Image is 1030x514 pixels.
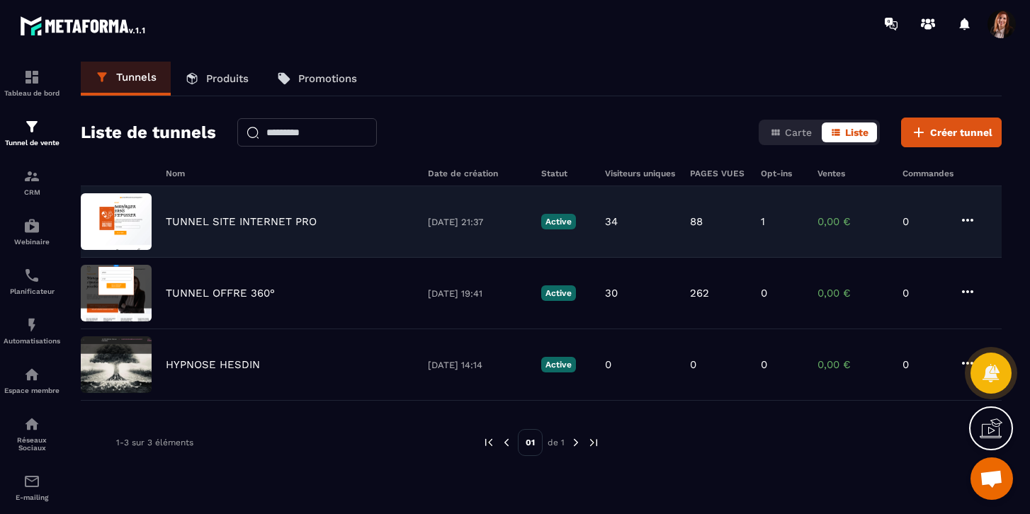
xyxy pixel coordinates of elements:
[428,169,527,178] h6: Date de création
[23,267,40,284] img: scheduler
[548,437,565,448] p: de 1
[690,287,709,299] p: 262
[970,457,1013,500] a: Ouvrir le chat
[4,58,60,108] a: formationformationTableau de bord
[570,436,582,449] img: next
[761,287,767,299] p: 0
[81,265,152,321] img: image
[690,215,703,228] p: 88
[690,358,696,371] p: 0
[605,215,618,228] p: 34
[428,288,527,299] p: [DATE] 19:41
[4,188,60,196] p: CRM
[817,358,888,371] p: 0,00 €
[171,62,263,96] a: Produits
[930,125,992,139] span: Créer tunnel
[690,169,747,178] h6: PAGES VUES
[901,118,1002,147] button: Créer tunnel
[166,358,260,371] p: HYPNOSE HESDIN
[4,256,60,306] a: schedulerschedulerPlanificateur
[263,62,371,96] a: Promotions
[822,122,877,142] button: Liste
[206,72,249,85] p: Produits
[23,168,40,185] img: formation
[20,13,147,38] img: logo
[4,287,60,295] p: Planificateur
[541,357,576,372] p: Active
[902,287,945,299] p: 0
[23,217,40,234] img: automations
[4,462,60,512] a: emailemailE-mailing
[761,358,767,371] p: 0
[23,316,40,333] img: automations
[761,169,803,178] h6: Opt-ins
[4,355,60,405] a: automationsautomationsEspace membre
[541,285,576,301] p: Active
[81,336,152,393] img: image
[166,287,275,299] p: TUNNEL OFFRE 360°
[4,157,60,207] a: formationformationCRM
[166,215,317,228] p: TUNNEL SITE INTERNET PRO
[4,139,60,147] p: Tunnel de vente
[762,122,820,142] button: Carte
[298,72,357,85] p: Promotions
[902,215,945,228] p: 0
[605,358,611,371] p: 0
[4,436,60,452] p: Réseaux Sociaux
[817,169,888,178] h6: Ventes
[587,436,600,449] img: next
[902,169,953,178] h6: Commandes
[116,71,157,84] p: Tunnels
[482,436,495,449] img: prev
[23,118,40,135] img: formation
[23,69,40,86] img: formation
[845,127,868,138] span: Liste
[4,493,60,501] p: E-mailing
[23,366,40,383] img: automations
[541,169,591,178] h6: Statut
[116,438,193,447] p: 1-3 sur 3 éléments
[541,214,576,229] p: Active
[81,118,216,147] h2: Liste de tunnels
[4,337,60,345] p: Automatisations
[4,108,60,157] a: formationformationTunnel de vente
[166,169,414,178] h6: Nom
[500,436,513,449] img: prev
[23,473,40,490] img: email
[605,287,618,299] p: 30
[4,238,60,246] p: Webinaire
[817,287,888,299] p: 0,00 €
[428,360,527,370] p: [DATE] 14:14
[4,89,60,97] p: Tableau de bord
[428,217,527,227] p: [DATE] 21:37
[817,215,888,228] p: 0,00 €
[4,387,60,394] p: Espace membre
[4,207,60,256] a: automationsautomationsWebinaire
[605,169,676,178] h6: Visiteurs uniques
[23,416,40,433] img: social-network
[518,429,543,456] p: 01
[4,306,60,355] a: automationsautomationsAutomatisations
[761,215,765,228] p: 1
[81,62,171,96] a: Tunnels
[4,405,60,462] a: social-networksocial-networkRéseaux Sociaux
[785,127,812,138] span: Carte
[81,193,152,250] img: image
[902,358,945,371] p: 0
